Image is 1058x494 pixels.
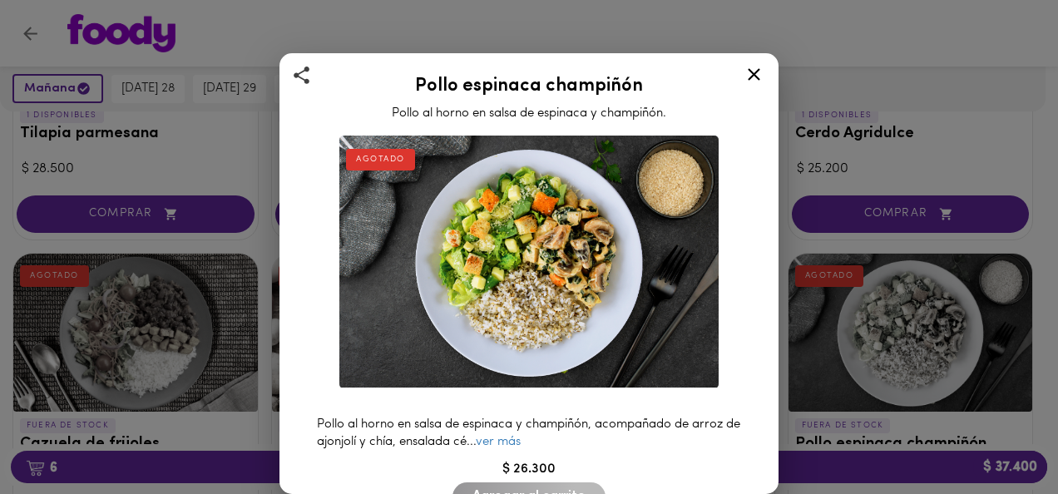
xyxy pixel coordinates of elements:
[339,136,719,388] img: Pollo espinaca champiñón
[962,398,1041,477] iframe: Messagebird Livechat Widget
[476,436,521,448] a: ver más
[317,418,740,448] span: Pollo al horno en salsa de espinaca y champiñón, acompañado de arroz de ajonjolí y chía, ensalada...
[300,460,758,479] div: $ 26.300
[300,77,758,96] h2: Pollo espinaca champiñón
[346,149,415,170] div: AGOTADO
[392,107,666,120] span: Pollo al horno en salsa de espinaca y champiñón.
